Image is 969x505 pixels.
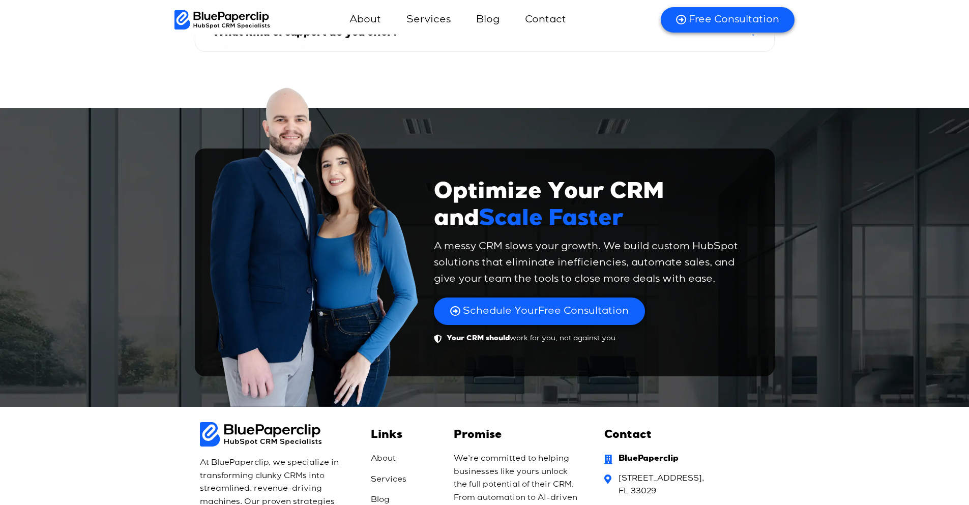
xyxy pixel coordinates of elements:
strong: BluePaperclip [619,455,679,463]
a: What kind of support do you offer? [212,28,398,39]
span: Free Consultation [463,305,629,318]
h2: Promise [454,429,581,442]
span: About [371,453,396,466]
a: Contact [515,8,576,32]
span: [STREET_ADDRESS], FL 33029 [616,472,704,498]
h4: Links [371,429,438,442]
span: Services [371,473,406,487]
a: Free Consultation [661,7,795,33]
p: A messy CRM slows your growth. We build custom HubSpot solutions that eliminate inefficiencies, a... [434,239,754,287]
nav: Menu [270,8,648,32]
h2: Contact [604,429,767,442]
img: BluePaperClip Logo black [200,422,322,447]
a: Schedule YourFree Consultation [434,298,645,325]
img: BluePaperClip Logo black [174,10,271,29]
a: Services [371,473,438,487]
a: Services [396,8,461,32]
h2: Optimize Your CRM and [434,180,759,234]
b: Your CRM should [447,335,510,342]
span: Schedule Your [463,306,538,316]
a: Blog [466,8,510,32]
span: Free Consultation [689,13,779,26]
a: About [371,453,438,466]
span: work for you, not against you. [444,333,618,344]
a: About [339,8,391,32]
span: Scale Faster [479,209,624,231]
